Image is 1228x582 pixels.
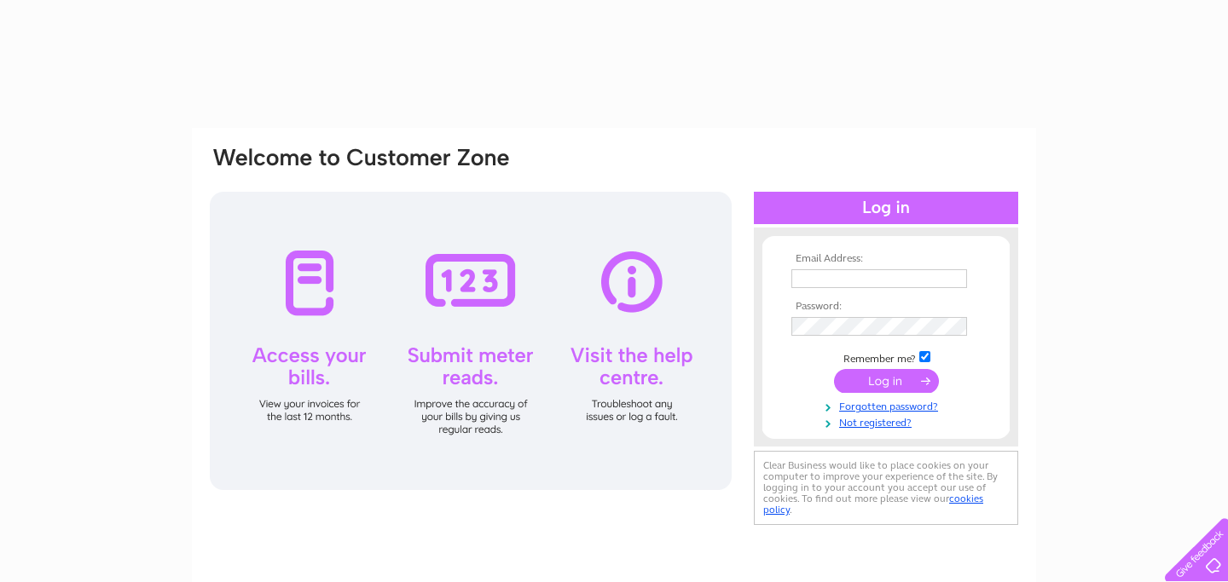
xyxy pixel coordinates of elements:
[791,413,985,429] a: Not registered?
[754,451,1018,525] div: Clear Business would like to place cookies on your computer to improve your experience of the sit...
[834,369,939,393] input: Submit
[763,493,983,516] a: cookies policy
[787,253,985,265] th: Email Address:
[791,397,985,413] a: Forgotten password?
[787,349,985,366] td: Remember me?
[787,301,985,313] th: Password:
